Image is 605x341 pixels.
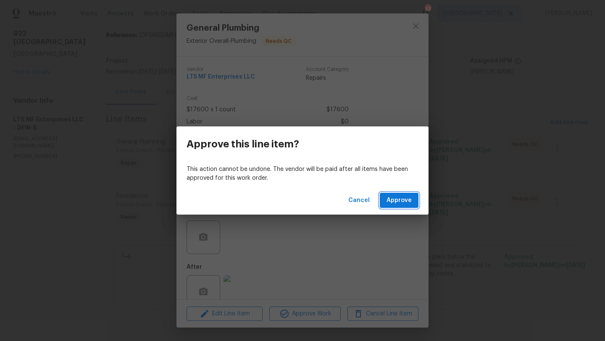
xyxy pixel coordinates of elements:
[187,138,299,150] h3: Approve this line item?
[345,193,373,208] button: Cancel
[187,165,418,183] p: This action cannot be undone. The vendor will be paid after all items have been approved for this...
[348,195,370,206] span: Cancel
[380,193,418,208] button: Approve
[387,195,412,206] span: Approve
